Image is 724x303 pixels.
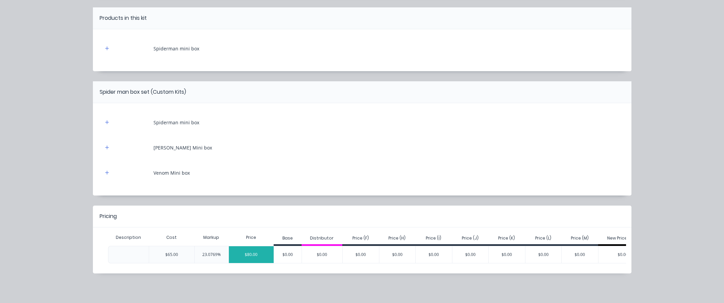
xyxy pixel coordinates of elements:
[379,246,416,263] div: $0.00
[153,169,190,176] div: Venom Mini box
[282,235,293,241] div: Base
[153,144,212,151] div: [PERSON_NAME] Mini box
[352,235,369,241] div: Price (F)
[229,231,274,244] div: Price
[100,88,186,96] div: Spider man box set (Custom Kits)
[229,246,274,263] div: $80.00
[426,235,441,241] div: Price (I)
[194,246,229,263] div: 23.0769%
[110,229,146,246] div: Description
[100,14,147,22] div: Products in this kit
[343,246,379,263] div: $0.00
[153,45,199,52] div: Spiderman mini box
[310,235,334,241] div: Distributor
[302,246,343,263] div: $0.00
[416,246,452,263] div: $0.00
[489,246,525,263] div: $0.00
[274,246,302,263] div: $0.00
[149,231,194,244] div: Cost
[498,235,515,241] div: Price (K)
[525,246,562,263] div: $0.00
[571,235,589,241] div: Price (M)
[100,212,117,220] div: Pricing
[388,235,406,241] div: Price (H)
[562,246,598,263] div: $0.00
[194,231,229,244] div: Markup
[535,235,551,241] div: Price (L)
[607,235,639,241] div: New Price Level
[598,246,648,263] div: $0.00
[153,119,199,126] div: Spiderman mini box
[452,246,489,263] div: $0.00
[462,235,479,241] div: Price (J)
[149,246,194,263] div: $65.00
